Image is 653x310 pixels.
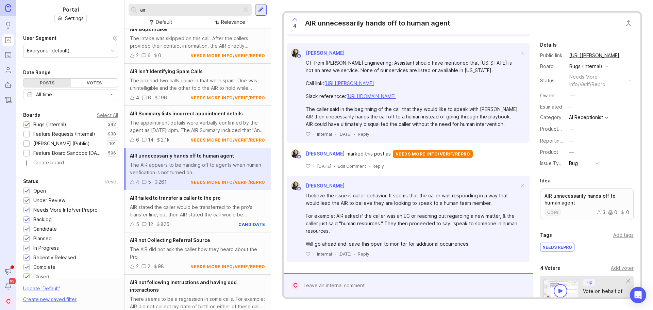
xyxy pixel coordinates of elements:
[372,163,384,169] div: Reply
[23,160,118,166] a: Create board
[130,246,265,261] div: The AIR did not ask the caller how they heard about the Pro
[109,141,116,146] p: 101
[540,126,576,132] label: ProductboardID
[2,295,14,307] div: C
[597,210,605,215] div: 3
[148,178,151,186] div: 5
[158,94,167,101] div: 196
[148,52,151,59] div: 6
[2,280,14,292] button: Notifications
[393,150,473,158] div: needs more info/verif/repro
[566,102,574,111] div: —
[124,64,271,106] a: AIR Isn't Identifying Spam CallsThe pro had two calls come in that were spam. One was unintelligi...
[130,153,234,159] span: AIR unnecessarily hands off to human agent
[306,212,519,235] div: For example: AIR asked if the caller was an EC or reaching out regarding a new matter, & the call...
[27,47,70,54] div: Everyone (default)
[108,122,116,127] p: 342
[130,68,203,74] span: AIR Isn't Identifying Spam Calls
[33,273,49,280] div: Closed
[540,92,564,99] div: Owner
[33,216,52,223] div: Backlog
[130,279,237,293] span: AIR not following instructions and having odd interactions
[2,19,14,31] a: Ideas
[543,279,578,302] img: video-thumbnail-vote-d41b83416815613422e2ca741bf692cc.jpg
[611,264,634,272] div: Add voter
[334,163,335,169] div: ·
[354,251,355,257] div: ·
[148,221,153,228] div: 12
[540,231,552,239] div: Tags
[306,183,345,189] span: [PERSON_NAME]
[540,160,565,166] label: Issue Type
[2,265,14,277] button: Announcements
[130,35,265,50] div: The Intake was skipped on this call. After the callers provided their contact information, the AI...
[124,190,271,232] a: AIR failed to transfer a caller to the proAIR stated the caller would be transferred to the pro's...
[2,64,14,76] a: Users
[130,161,265,176] div: The AIR appears to be handing off to agents when human verification is not turned on.
[105,180,118,183] div: Reset
[287,149,347,158] a: Ysabelle Eugenio[PERSON_NAME]
[130,237,210,243] span: AIR not Collecting Referral Source
[306,93,519,100] div: Slack referencce:
[158,52,161,59] div: 0
[293,22,296,30] span: 4
[107,92,118,97] svg: toggle icon
[540,104,562,109] div: Estimated
[156,18,172,26] div: Default
[23,79,71,87] div: Posts
[569,73,625,88] div: needs more info/verif/repro
[130,203,265,218] div: AIR stated the caller would be transferred to the pro's transfer line, but then AIR stated the ca...
[540,41,557,49] div: Details
[291,181,300,190] img: Ysabelle Eugenio
[97,113,118,117] div: Select All
[296,53,301,59] img: member badge
[306,80,519,87] div: Call link:
[2,79,14,91] a: Autopilot
[306,150,345,158] span: [PERSON_NAME]
[148,263,150,270] div: 2
[570,92,575,99] div: —
[221,18,245,26] div: Relevance
[108,131,116,137] p: 938
[545,193,629,206] p: AIR unnecessarily hands off to human agent
[2,94,14,106] a: Changelog
[583,288,627,303] div: Vote on behalf of your users
[33,206,98,214] div: Needs More Info/verif/repro
[354,131,355,137] div: ·
[190,53,265,59] div: needs more info/verif/repro
[338,251,351,257] time: [DATE]
[65,15,84,22] span: Settings
[296,154,301,159] img: member badge
[190,264,265,270] div: needs more info/verif/repro
[613,231,634,239] div: Add tags
[238,222,265,227] div: candidate
[540,52,564,59] div: Public link
[190,137,265,143] div: needs more info/verif/repro
[140,6,239,14] input: Search...
[124,148,271,190] a: AIR unnecessarily hands off to human agentThe AIR appears to be handing off to agents when human ...
[540,264,560,272] div: 4 Voters
[108,150,116,156] p: 596
[33,235,52,242] div: Planned
[317,251,332,257] div: Internal
[313,163,314,169] div: ·
[33,140,90,147] div: [PERSON_NAME] (Public)
[23,111,40,119] div: Boards
[287,49,345,58] a: Ysabelle Eugenio[PERSON_NAME]
[620,210,629,215] div: 0
[324,80,374,86] a: [URL][PERSON_NAME]
[23,34,56,42] div: User Segment
[306,105,519,128] div: The caller said in the beginning of the call that they would like to speak with [PERSON_NAME]; AI...
[305,18,450,28] div: AIR unnecessarily hands off to human agent
[190,179,265,185] div: needs more info/verif/repro
[540,138,576,144] label: Reporting Team
[540,114,564,121] div: Category
[23,296,77,303] div: Create new saved filter
[190,95,265,101] div: needs more info/verif/repro
[33,149,102,157] div: Feature Board Sandbox [DATE]
[71,79,118,87] div: Votes
[54,14,87,23] a: Settings
[23,285,60,296] div: Update ' Default '
[306,50,345,56] span: [PERSON_NAME]
[124,21,271,64] a: AIR skips intakeThe Intake was skipped on this call. After the callers provided their contact inf...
